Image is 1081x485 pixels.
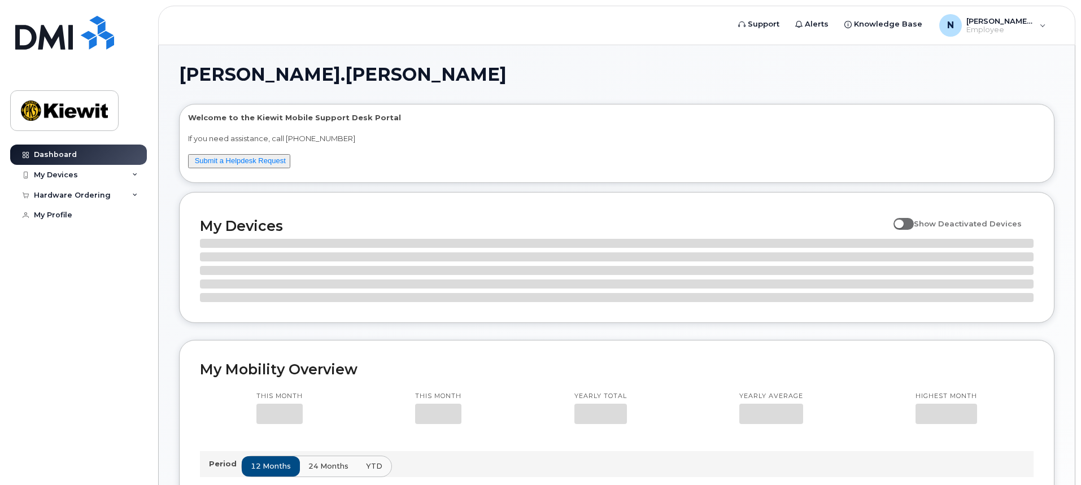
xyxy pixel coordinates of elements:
[914,219,1022,228] span: Show Deactivated Devices
[256,392,303,401] p: This month
[209,458,241,469] p: Period
[308,461,348,471] span: 24 months
[179,66,507,83] span: [PERSON_NAME].[PERSON_NAME]
[574,392,627,401] p: Yearly total
[739,392,803,401] p: Yearly average
[188,154,290,168] button: Submit a Helpdesk Request
[195,156,286,165] a: Submit a Helpdesk Request
[893,213,903,222] input: Show Deactivated Devices
[916,392,977,401] p: Highest month
[200,217,888,234] h2: My Devices
[188,112,1045,123] p: Welcome to the Kiewit Mobile Support Desk Portal
[188,133,1045,144] p: If you need assistance, call [PHONE_NUMBER]
[200,361,1034,378] h2: My Mobility Overview
[366,461,382,471] span: YTD
[415,392,461,401] p: This month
